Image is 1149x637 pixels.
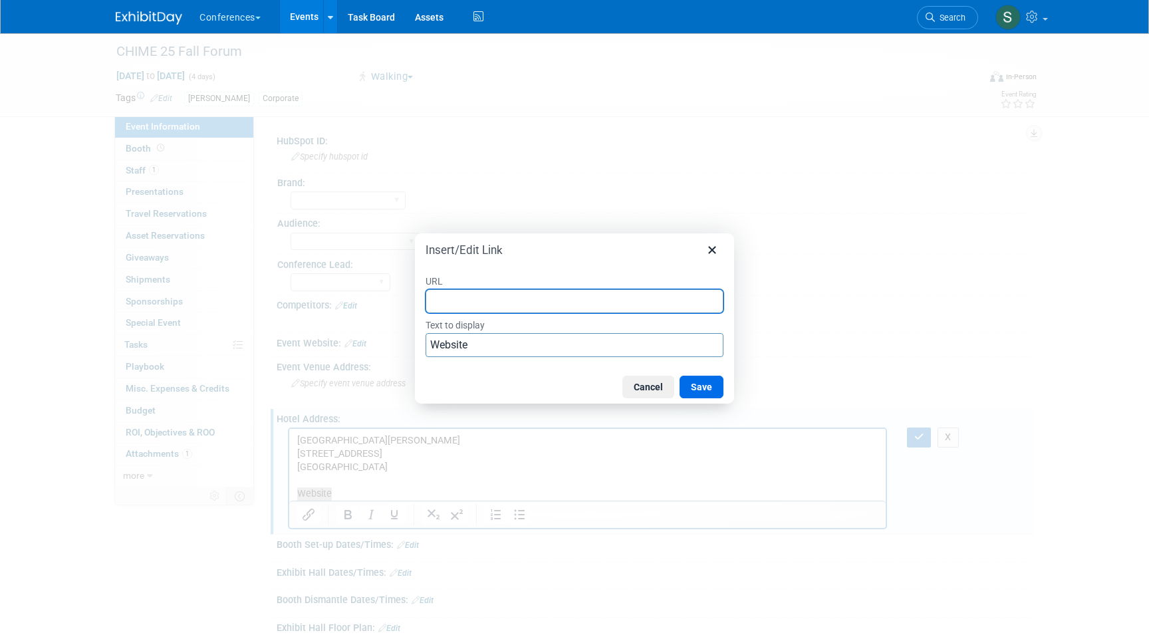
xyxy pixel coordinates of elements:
span: Search [935,13,965,23]
p: Website [8,59,589,72]
button: Close [701,239,723,261]
button: Cancel [622,376,674,398]
h1: Insert/Edit Link [426,243,503,257]
a: Search [917,6,978,29]
button: Save [680,376,723,398]
img: Sophie Buffo [995,5,1021,30]
div: Insert/Edit Link [415,233,734,404]
p: [GEOGRAPHIC_DATA][PERSON_NAME] [STREET_ADDRESS] [GEOGRAPHIC_DATA] [8,5,589,45]
body: Rich Text Area. Press ALT-0 for help. [7,5,590,72]
label: Text to display [426,316,723,333]
label: URL [426,272,723,289]
img: ExhibitDay [116,11,182,25]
